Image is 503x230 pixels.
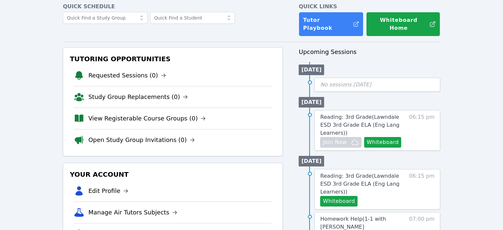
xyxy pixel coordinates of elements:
a: Reading: 3rd Grade(Lawndale ESD 3rd Grade ELA (Eng Lang Learners)) [320,113,406,137]
span: Reading: 3rd Grade ( Lawndale ESD 3rd Grade ELA (Eng Lang Learners) ) [320,114,399,136]
a: Manage Air Tutors Subjects [88,208,177,217]
button: Whiteboard Home [366,12,440,36]
h4: Quick Links [299,3,440,11]
span: 06:15 pm [409,172,435,207]
h3: Your Account [68,168,277,180]
li: [DATE] [299,156,324,166]
a: Requested Sessions (0) [88,71,166,80]
h4: Quick Schedule [63,3,283,11]
input: Quick Find a Study Group [63,12,147,24]
span: 06:15 pm [409,113,435,148]
h3: Upcoming Sessions [299,47,440,57]
a: Study Group Replacements (0) [88,92,188,102]
a: Edit Profile [88,186,128,196]
a: Reading: 3rd Grade(Lawndale ESD 3rd Grade ELA (Eng Lang Learners)) [320,172,406,196]
input: Quick Find a Student [150,12,235,24]
a: Tutor Playbook [299,12,363,36]
span: Join Now [323,138,347,146]
button: Whiteboard [320,196,357,207]
span: No sessions [DATE] [320,81,371,88]
a: Open Study Group Invitations (0) [88,135,195,145]
span: Reading: 3rd Grade ( Lawndale ESD 3rd Grade ELA (Eng Lang Learners) ) [320,173,399,195]
li: [DATE] [299,97,324,108]
button: Whiteboard [364,137,401,148]
li: [DATE] [299,65,324,75]
button: Join Now [320,137,361,148]
a: View Registerable Course Groups (0) [88,114,206,123]
h3: Tutoring Opportunities [68,53,277,65]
